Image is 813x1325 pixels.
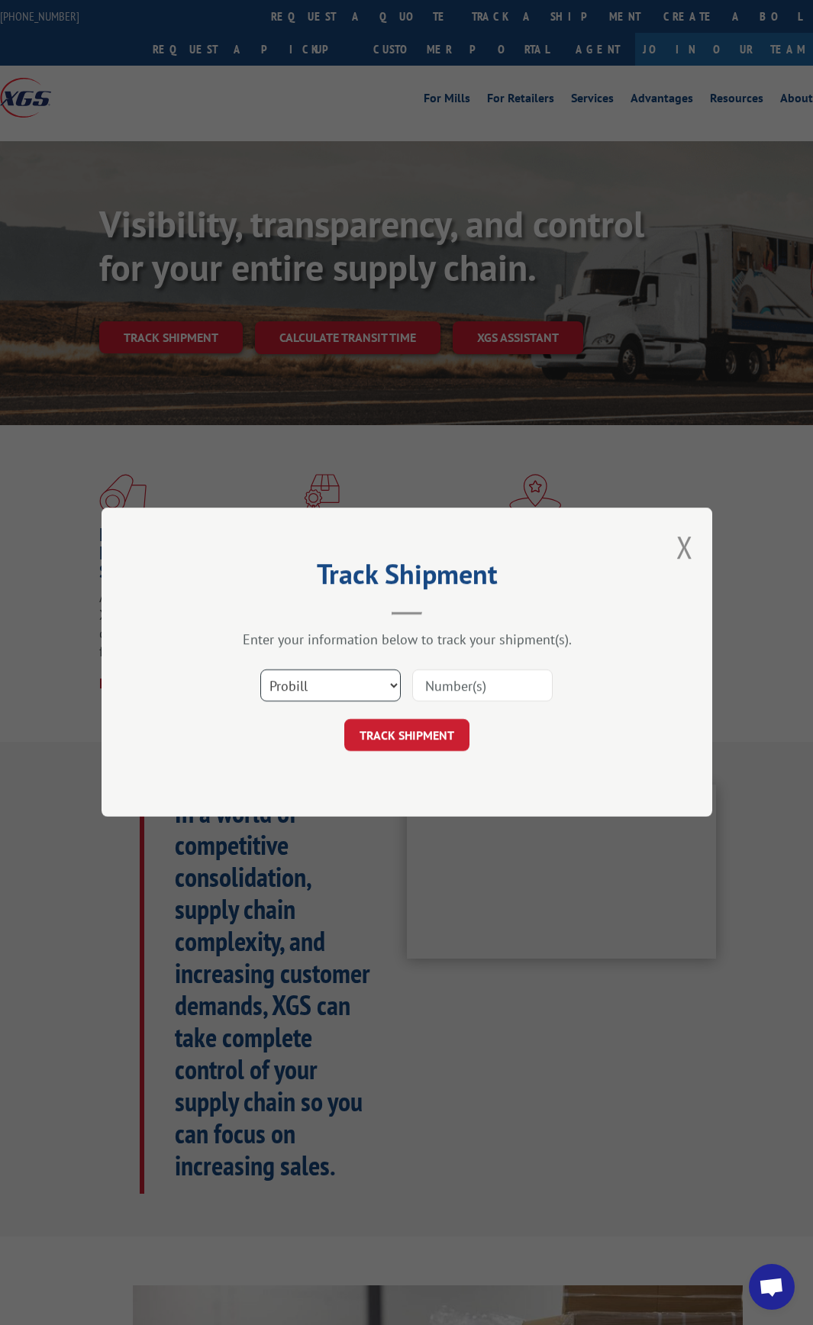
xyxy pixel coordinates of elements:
[749,1264,795,1310] a: Open chat
[412,670,553,702] input: Number(s)
[676,527,693,567] button: Close modal
[344,720,469,752] button: TRACK SHIPMENT
[178,563,636,592] h2: Track Shipment
[178,631,636,649] div: Enter your information below to track your shipment(s).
